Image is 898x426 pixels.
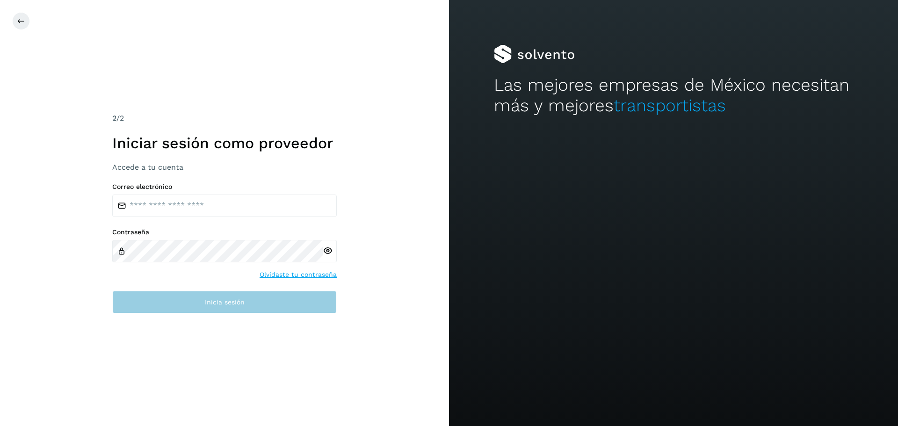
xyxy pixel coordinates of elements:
[494,75,853,116] h2: Las mejores empresas de México necesitan más y mejores
[112,163,337,172] h3: Accede a tu cuenta
[112,113,337,124] div: /2
[112,291,337,313] button: Inicia sesión
[112,183,337,191] label: Correo electrónico
[614,95,726,116] span: transportistas
[112,228,337,236] label: Contraseña
[112,134,337,152] h1: Iniciar sesión como proveedor
[112,114,116,123] span: 2
[260,270,337,280] a: Olvidaste tu contraseña
[205,299,245,305] span: Inicia sesión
